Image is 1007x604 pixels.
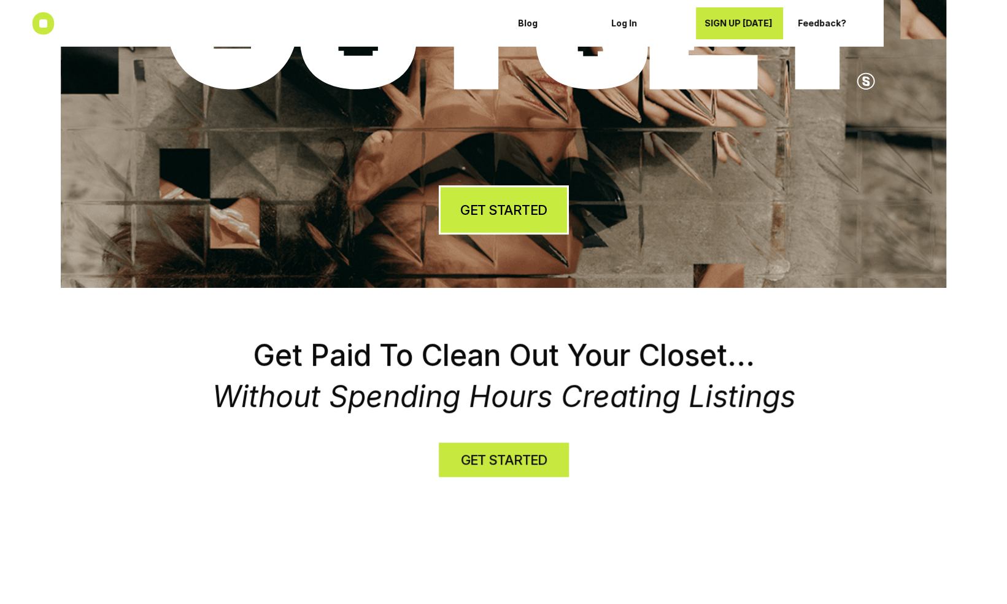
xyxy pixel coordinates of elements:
p: Blog [518,18,588,29]
a: SIGN UP [DATE] [696,7,783,39]
a: Log In [603,7,690,39]
a: GET STARTED [438,185,568,234]
span: Get Paid To Clean Out Your Closet... [253,337,755,373]
h4: GET STARTED [460,451,546,470]
a: Blog [509,7,596,39]
p: Feedback? [798,18,868,29]
em: Without Spending Hours Creating Listings [212,378,795,414]
a: GET STARTED [438,443,568,477]
p: SIGN UP [DATE] [704,18,774,29]
p: Log In [611,18,681,29]
h4: GET STARTED [460,201,546,220]
a: Feedback? [789,7,876,39]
